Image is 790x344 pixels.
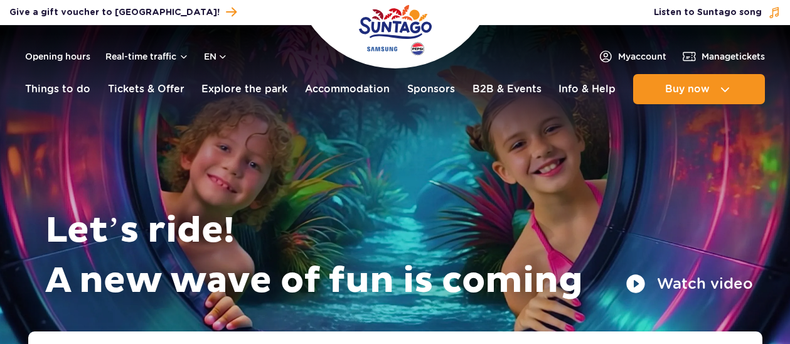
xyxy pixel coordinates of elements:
a: Accommodation [305,74,390,104]
a: Myaccount [598,49,666,64]
a: Things to do [25,74,90,104]
span: Give a gift voucher to [GEOGRAPHIC_DATA]! [9,6,220,19]
a: Explore the park [201,74,287,104]
a: B2B & Events [472,74,542,104]
a: Managetickets [681,49,765,64]
span: Manage tickets [702,50,765,63]
a: Sponsors [407,74,455,104]
button: Listen to Suntago song [654,6,781,19]
a: Tickets & Offer [108,74,184,104]
span: Buy now [665,83,710,95]
a: Give a gift voucher to [GEOGRAPHIC_DATA]! [9,4,237,21]
a: Opening hours [25,50,90,63]
button: en [204,50,228,63]
button: Buy now [633,74,765,104]
a: Info & Help [558,74,616,104]
button: Real-time traffic [105,51,189,62]
span: My account [618,50,666,63]
button: Watch video [626,274,753,294]
span: Listen to Suntago song [654,6,762,19]
h1: Let’s ride! A new wave of fun is coming [45,206,753,306]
